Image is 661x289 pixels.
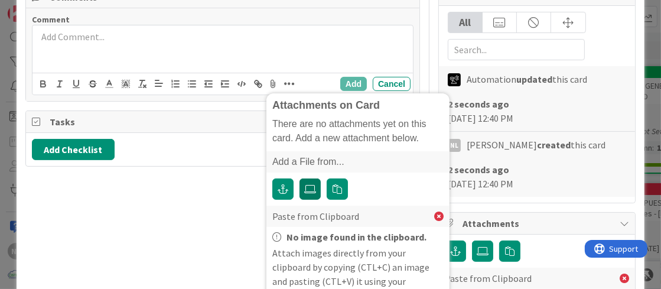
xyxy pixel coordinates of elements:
[448,12,483,33] div: All
[448,98,509,110] b: 2 seconds ago
[32,139,115,160] button: Add Checklist
[50,115,398,129] span: Tasks
[445,271,532,285] span: Paste from Clipboard
[25,2,54,16] span: Support
[516,73,552,85] b: updated
[32,14,70,25] span: Comment
[272,232,444,243] h6: No image found in the clipboard.
[448,139,461,152] div: NL
[448,164,509,176] b: 2 seconds ago
[266,151,450,173] div: Add a File from...
[463,216,614,230] span: Attachments
[272,209,359,223] span: Paste from Clipboard
[537,139,571,151] b: created
[448,163,626,191] div: [DATE] 12:40 PM
[373,77,411,91] button: Cancel
[467,138,605,152] span: [PERSON_NAME] this card
[266,117,450,145] div: There are no attachments yet on this card. Add a new attachment below.
[340,77,367,91] button: Add
[448,97,626,125] div: [DATE] 12:40 PM
[272,99,444,111] div: Attachments on Card
[448,39,585,60] input: Search...
[467,72,587,86] span: Automation this card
